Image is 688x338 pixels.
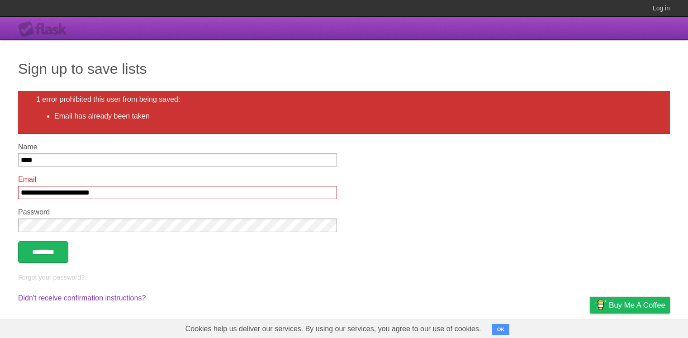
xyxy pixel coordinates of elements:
[176,320,490,338] span: Cookies help us deliver our services. By using our services, you agree to our use of cookies.
[18,294,146,302] a: Didn't receive confirmation instructions?
[18,143,337,151] label: Name
[492,324,510,335] button: OK
[18,274,85,281] a: Forgot your password?
[609,297,665,313] span: Buy me a coffee
[18,176,337,184] label: Email
[54,111,652,122] li: Email has already been taken
[36,95,652,104] h2: 1 error prohibited this user from being saved:
[18,58,670,80] h1: Sign up to save lists
[18,208,337,216] label: Password
[18,21,72,38] div: Flask
[590,297,670,314] a: Buy me a coffee
[594,297,607,313] img: Buy me a coffee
